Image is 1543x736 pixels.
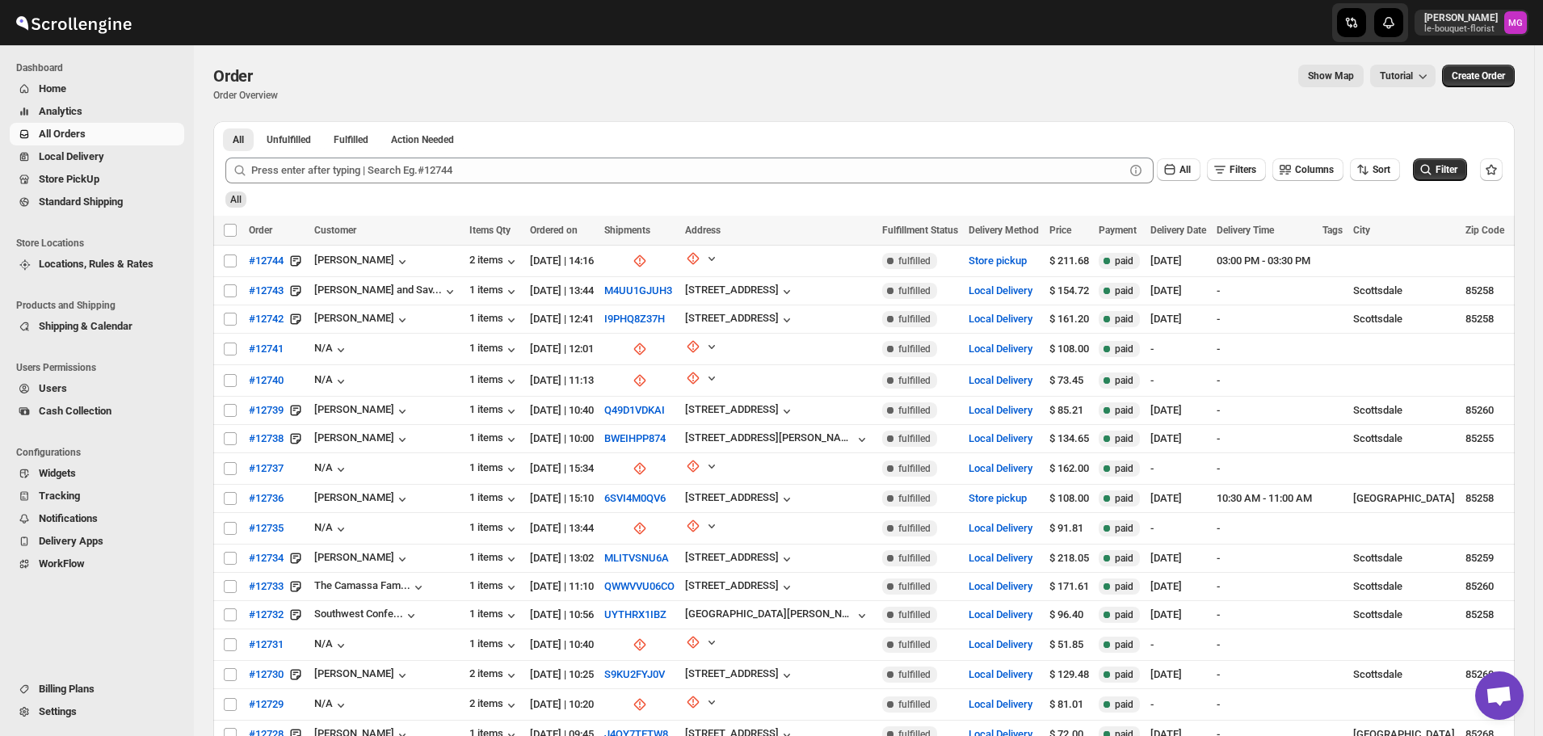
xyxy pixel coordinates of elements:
[898,462,931,475] span: fulfilled
[898,343,931,355] span: fulfilled
[1115,313,1133,326] span: paid
[1370,65,1436,87] button: Tutorial
[604,432,666,444] button: BWEIHPP874
[685,579,779,591] div: [STREET_ADDRESS]
[1308,69,1354,82] span: Show Map
[530,490,595,507] div: [DATE] | 15:10
[1115,462,1133,475] span: paid
[685,403,779,415] div: [STREET_ADDRESS]
[1465,225,1504,236] span: Zip Code
[39,467,76,479] span: Widgets
[898,313,931,326] span: fulfilled
[39,105,82,117] span: Analytics
[213,89,278,102] p: Order Overview
[1380,70,1413,82] span: Tutorial
[249,550,284,566] span: #12734
[469,667,519,683] button: 2 items
[685,667,795,683] button: [STREET_ADDRESS]
[1217,402,1313,418] div: -
[1179,164,1191,175] span: All
[314,342,349,358] div: N/A
[249,696,284,713] span: #12729
[604,225,650,236] span: Shipments
[685,312,795,328] button: [STREET_ADDRESS]
[1465,402,1505,418] div: 85260
[1217,490,1313,507] div: 10:30 AM - 11:00 AM
[469,551,519,567] button: 1 items
[314,697,349,713] div: N/A
[1049,253,1090,269] div: $ 211.68
[685,431,871,448] button: [STREET_ADDRESS][PERSON_NAME]
[39,128,86,140] span: All Orders
[898,404,931,417] span: fulfilled
[1230,164,1256,175] span: Filters
[898,492,931,505] span: fulfilled
[685,608,855,620] div: [GEOGRAPHIC_DATA][PERSON_NAME]
[13,2,134,43] img: ScrollEngine
[1207,158,1266,181] button: Filters
[39,258,153,270] span: Locations, Rules & Rates
[10,100,184,123] button: Analytics
[469,373,519,389] button: 1 items
[1465,283,1505,299] div: 85258
[314,637,349,654] div: N/A
[898,374,931,387] span: fulfilled
[314,284,442,296] div: [PERSON_NAME] and Sav...
[969,432,1032,444] button: Local Delivery
[685,608,871,624] button: [GEOGRAPHIC_DATA][PERSON_NAME]
[1115,284,1133,297] span: paid
[1217,253,1313,269] div: 03:00 PM - 03:30 PM
[969,492,1027,504] button: Store pickup
[314,312,410,328] div: [PERSON_NAME]
[239,515,293,541] button: #12735
[469,579,519,595] button: 1 items
[1115,254,1133,267] span: paid
[314,491,410,507] button: [PERSON_NAME]
[249,402,284,418] span: #12739
[530,431,595,447] div: [DATE] | 10:00
[969,313,1032,325] button: Local Delivery
[969,608,1032,620] button: Local Delivery
[1099,225,1137,236] span: Payment
[530,402,595,418] div: [DATE] | 10:40
[1150,490,1207,507] div: [DATE]
[314,254,410,270] div: [PERSON_NAME]
[469,312,519,328] button: 1 items
[469,342,519,358] button: 1 items
[469,521,519,537] div: 1 items
[10,123,184,145] button: All Orders
[381,128,464,151] button: ActionNeeded
[969,698,1032,710] button: Local Delivery
[16,299,186,312] span: Products and Shipping
[314,521,349,537] div: N/A
[16,361,186,374] span: Users Permissions
[969,668,1032,680] button: Local Delivery
[469,284,519,300] button: 1 items
[1150,402,1207,418] div: [DATE]
[314,608,419,624] button: Southwest Confe...
[469,254,519,270] div: 2 items
[969,404,1032,416] button: Local Delivery
[39,490,80,502] span: Tracking
[10,400,184,423] button: Cash Collection
[239,545,293,571] button: #12734
[469,461,519,477] div: 1 items
[39,150,104,162] span: Local Delivery
[251,158,1125,183] input: Press enter after typing | Search Eg.#12744
[314,667,410,683] button: [PERSON_NAME]
[469,491,519,507] div: 1 items
[530,225,578,236] span: Ordered on
[39,705,77,717] span: Settings
[1150,341,1207,357] div: -
[314,373,349,389] button: N/A
[530,311,595,327] div: [DATE] | 12:41
[267,133,311,146] span: Unfulfilled
[685,491,779,503] div: [STREET_ADDRESS]
[1353,311,1456,327] div: Scottsdale
[39,173,99,185] span: Store PickUp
